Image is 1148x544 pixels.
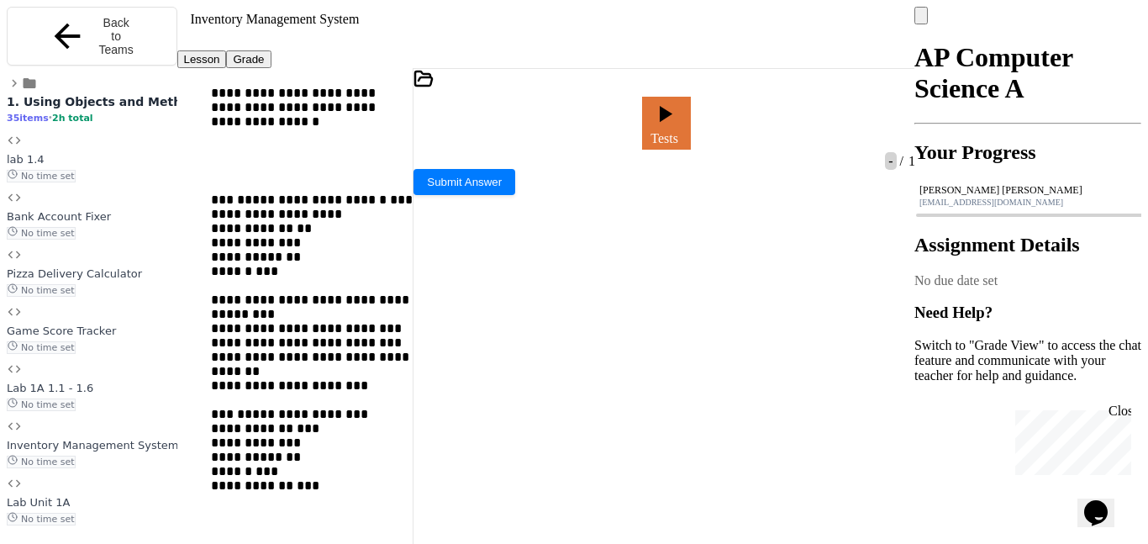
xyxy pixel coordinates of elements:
iframe: chat widget [1077,477,1131,527]
span: lab 1.4 [7,153,45,166]
span: / [900,154,903,168]
span: Bank Account Fixer [7,210,111,223]
div: Chat with us now!Close [7,7,116,107]
div: [EMAIL_ADDRESS][DOMAIN_NAME] [919,198,1136,207]
button: Back to Teams [7,7,177,66]
p: Switch to "Grade View" to access the chat feature and communicate with your teacher for help and ... [914,338,1141,383]
span: No time set [7,513,76,526]
span: No time set [7,399,76,411]
span: No time set [7,227,76,240]
span: Inventory Management System [191,12,360,26]
h2: Assignment Details [914,234,1141,256]
span: No time set [7,284,76,297]
span: Submit Answer [427,176,502,188]
button: Lesson [177,50,227,68]
span: 35 items [7,113,49,124]
span: Inventory Management System [7,439,178,452]
span: No time set [7,341,76,354]
a: Tests [642,97,691,150]
button: Grade [226,50,271,68]
iframe: chat widget [1008,404,1131,475]
span: No time set [7,456,76,468]
h1: AP Computer Science A [914,42,1141,104]
span: Pizza Delivery Calculator [7,267,142,280]
span: - [885,152,896,170]
div: No due date set [914,273,1141,288]
button: Submit Answer [413,169,515,195]
h2: Your Progress [914,141,1141,164]
span: 1 [905,154,915,168]
span: Lab 1A 1.1 - 1.6 [7,382,93,394]
span: 1. Using Objects and Methods [7,95,205,108]
span: No time set [7,170,76,182]
span: Lab Unit 1A [7,496,70,509]
div: [PERSON_NAME] [PERSON_NAME] [919,184,1136,197]
span: • [49,112,52,124]
h3: Need Help? [914,304,1141,322]
span: 2h total [52,113,93,124]
div: My Account [914,7,1141,24]
span: Game Score Tracker [7,325,116,337]
span: Back to Teams [97,16,135,56]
